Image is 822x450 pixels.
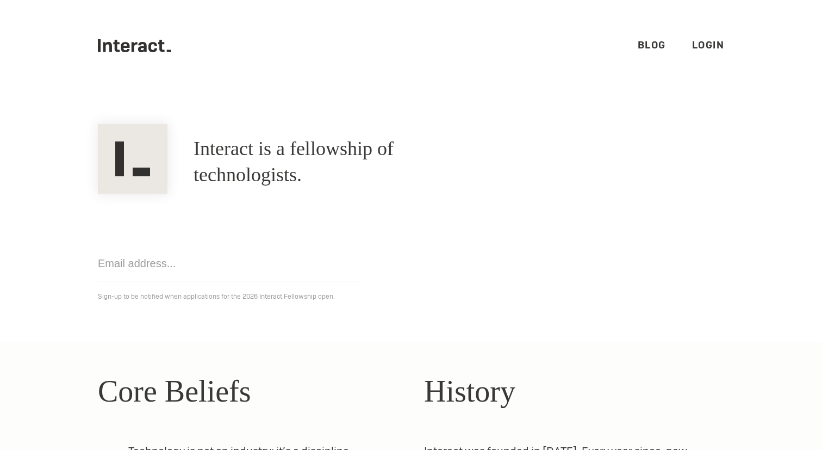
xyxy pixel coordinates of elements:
h2: History [424,368,724,414]
img: Interact Logo [98,124,167,194]
input: Email address... [98,246,359,281]
a: Blog [638,39,666,51]
p: Sign-up to be notified when applications for the 2026 Interact Fellowship open. [98,290,724,303]
a: Login [692,39,725,51]
h1: Interact is a fellowship of technologists. [194,136,487,188]
h2: Core Beliefs [98,368,398,414]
